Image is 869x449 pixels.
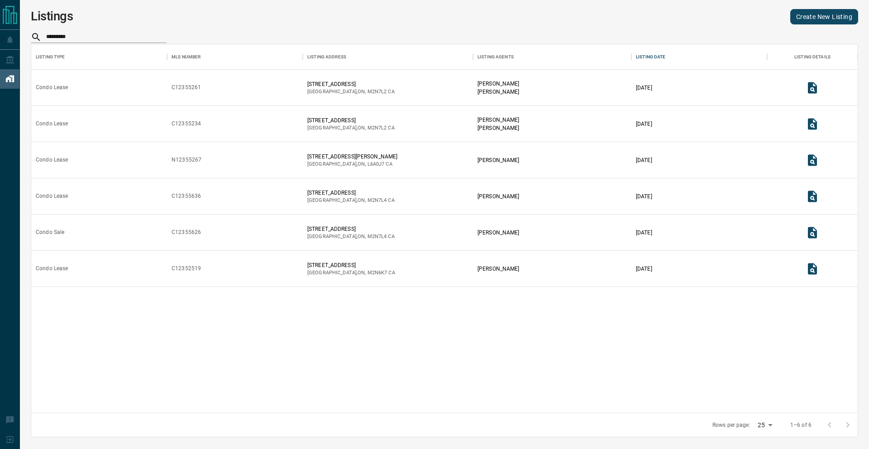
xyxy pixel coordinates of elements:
[172,44,201,70] div: MLS Number
[636,265,652,273] p: [DATE]
[473,44,631,70] div: Listing Agents
[36,192,68,200] div: Condo Lease
[303,44,473,70] div: Listing Address
[172,229,201,236] div: C12355626
[790,9,858,24] a: Create New Listing
[172,84,201,91] div: C12355261
[803,151,821,169] button: View Listing Details
[36,156,68,164] div: Condo Lease
[368,125,387,131] span: m2n7l2
[172,120,201,128] div: C12355234
[636,44,666,70] div: Listing Date
[794,44,831,70] div: Listing Details
[767,44,858,70] div: Listing Details
[307,189,395,197] p: [STREET_ADDRESS]
[803,224,821,242] button: View Listing Details
[368,89,387,95] span: m2n7l2
[803,260,821,278] button: View Listing Details
[36,44,65,70] div: Listing Type
[307,116,395,124] p: [STREET_ADDRESS]
[307,233,395,240] p: [GEOGRAPHIC_DATA] , ON , CA
[712,421,750,429] p: Rows per page:
[31,9,73,24] h1: Listings
[307,225,395,233] p: [STREET_ADDRESS]
[477,192,519,201] p: [PERSON_NAME]
[803,115,821,133] button: View Listing Details
[636,84,652,92] p: [DATE]
[790,421,812,429] p: 1–6 of 6
[803,187,821,205] button: View Listing Details
[307,261,395,269] p: [STREET_ADDRESS]
[307,124,395,132] p: [GEOGRAPHIC_DATA] , ON , CA
[36,265,68,272] div: Condo Lease
[631,44,767,70] div: Listing Date
[307,80,395,88] p: [STREET_ADDRESS]
[368,234,387,239] span: m2n7l4
[636,120,652,128] p: [DATE]
[477,44,514,70] div: Listing Agents
[803,79,821,97] button: View Listing Details
[31,44,167,70] div: Listing Type
[477,156,519,164] p: [PERSON_NAME]
[36,84,68,91] div: Condo Lease
[36,229,64,236] div: Condo Sale
[307,161,397,168] p: [GEOGRAPHIC_DATA] , ON , CA
[477,116,519,124] p: [PERSON_NAME]
[477,265,519,273] p: [PERSON_NAME]
[368,270,387,276] span: m2n6k7
[636,192,652,201] p: [DATE]
[477,124,519,132] p: [PERSON_NAME]
[167,44,303,70] div: MLS Number
[307,269,395,277] p: [GEOGRAPHIC_DATA] , ON , CA
[172,265,201,272] div: C12352519
[307,44,346,70] div: Listing Address
[368,197,387,203] span: m2n7l4
[172,192,201,200] div: C12355636
[636,156,652,164] p: [DATE]
[307,153,397,161] p: [STREET_ADDRESS][PERSON_NAME]
[477,80,519,88] p: [PERSON_NAME]
[368,161,385,167] span: l6a0j7
[477,229,519,237] p: [PERSON_NAME]
[307,197,395,204] p: [GEOGRAPHIC_DATA] , ON , CA
[477,88,519,96] p: [PERSON_NAME]
[307,88,395,96] p: [GEOGRAPHIC_DATA] , ON , CA
[636,229,652,237] p: [DATE]
[172,156,201,164] div: N12355267
[754,419,776,432] div: 25
[36,120,68,128] div: Condo Lease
